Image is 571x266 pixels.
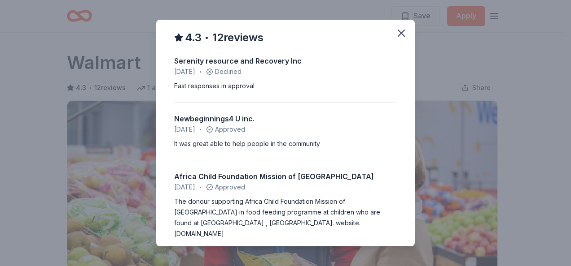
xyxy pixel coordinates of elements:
[174,124,195,135] span: [DATE]
[174,138,397,149] div: It was great able to help people in the community
[174,182,397,193] div: Approved
[174,124,397,135] div: Approved
[174,196,397,239] div: The donour supporting Africa Child Foundation Mission of [GEOGRAPHIC_DATA] in food feeding progra...
[205,33,209,43] span: •
[199,184,202,191] span: •
[174,81,397,91] div: Fast responses in approval
[174,56,397,66] div: Serenity resource and Recovery Inc
[174,66,397,77] div: Declined
[199,68,202,75] span: •
[212,30,264,45] span: 12 reviews
[199,126,202,133] span: •
[174,113,397,124] div: Newbeginnings4 U inc.
[174,182,195,193] span: [DATE]
[185,30,202,45] span: 4.3
[174,66,195,77] span: [DATE]
[174,171,397,182] div: Africa Child Foundation Mission of [GEOGRAPHIC_DATA]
